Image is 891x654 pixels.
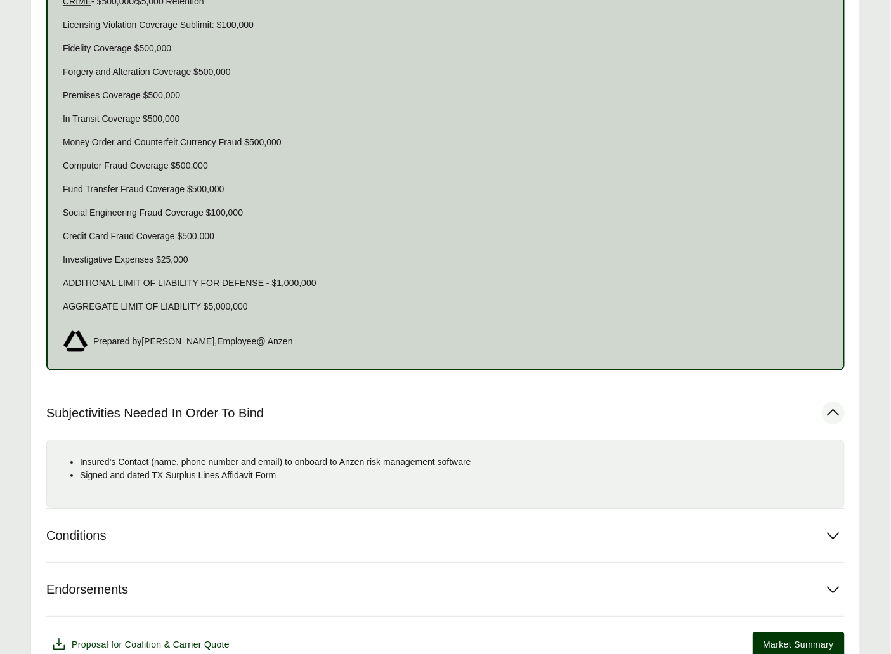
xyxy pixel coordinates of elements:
[72,638,230,651] span: Proposal for
[63,159,828,173] p: Computer Fraud Coverage $500,000
[46,509,845,562] button: Conditions
[63,253,828,266] p: Investigative Expenses $25,000
[63,42,828,55] p: Fidelity Coverage $500,000
[80,469,834,482] p: Signed and dated TX Surplus Lines Affidavit Form
[63,183,828,196] p: Fund Transfer Fraud Coverage $500,000
[46,405,264,421] span: Subjectivities Needed In Order To Bind
[46,386,845,440] button: Subjectivities Needed In Order To Bind
[125,639,162,650] span: Coalition
[63,206,828,219] p: Social Engineering Fraud Coverage $100,000
[46,563,845,616] button: Endorsements
[63,300,828,313] p: AGGREGATE LIMIT OF LIABILITY $5,000,000
[164,639,230,650] span: & Carrier Quote
[764,638,834,651] span: Market Summary
[63,277,828,290] p: ADDITIONAL LIMIT OF LIABILITY FOR DEFENSE - $1,000,000
[46,582,128,598] span: Endorsements
[63,65,828,79] p: Forgery and Alteration Coverage $500,000
[80,455,834,469] p: Insured's Contact (name, phone number and email) to onboard to Anzen risk management software
[63,136,828,149] p: Money Order and Counterfeit Currency Fraud $500,000
[63,18,828,32] p: Licensing Violation Coverage Sublimit: $100,000
[93,335,293,348] span: Prepared by [PERSON_NAME] , Employee @ Anzen
[46,528,107,544] span: Conditions
[63,89,828,102] p: Premises Coverage $500,000
[63,230,828,243] p: Credit Card Fraud Coverage $500,000
[63,112,828,126] p: In Transit Coverage $500,000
